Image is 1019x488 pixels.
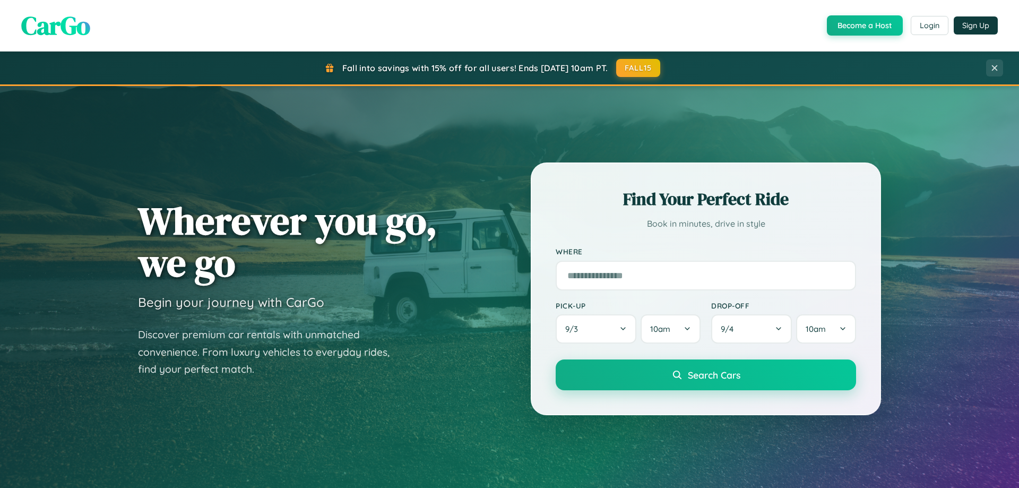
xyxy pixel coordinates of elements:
[556,247,856,256] label: Where
[954,16,998,35] button: Sign Up
[806,324,826,334] span: 10am
[641,314,701,344] button: 10am
[342,63,608,73] span: Fall into savings with 15% off for all users! Ends [DATE] 10am PT.
[556,359,856,390] button: Search Cars
[827,15,903,36] button: Become a Host
[911,16,948,35] button: Login
[565,324,583,334] span: 9 / 3
[616,59,661,77] button: FALL15
[650,324,670,334] span: 10am
[711,301,856,310] label: Drop-off
[721,324,739,334] span: 9 / 4
[796,314,856,344] button: 10am
[138,294,324,310] h3: Begin your journey with CarGo
[711,314,792,344] button: 9/4
[556,187,856,211] h2: Find Your Perfect Ride
[138,326,403,378] p: Discover premium car rentals with unmatched convenience. From luxury vehicles to everyday rides, ...
[688,369,740,381] span: Search Cars
[556,314,636,344] button: 9/3
[556,301,701,310] label: Pick-up
[138,200,437,284] h1: Wherever you go, we go
[556,216,856,232] p: Book in minutes, drive in style
[21,8,90,43] span: CarGo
